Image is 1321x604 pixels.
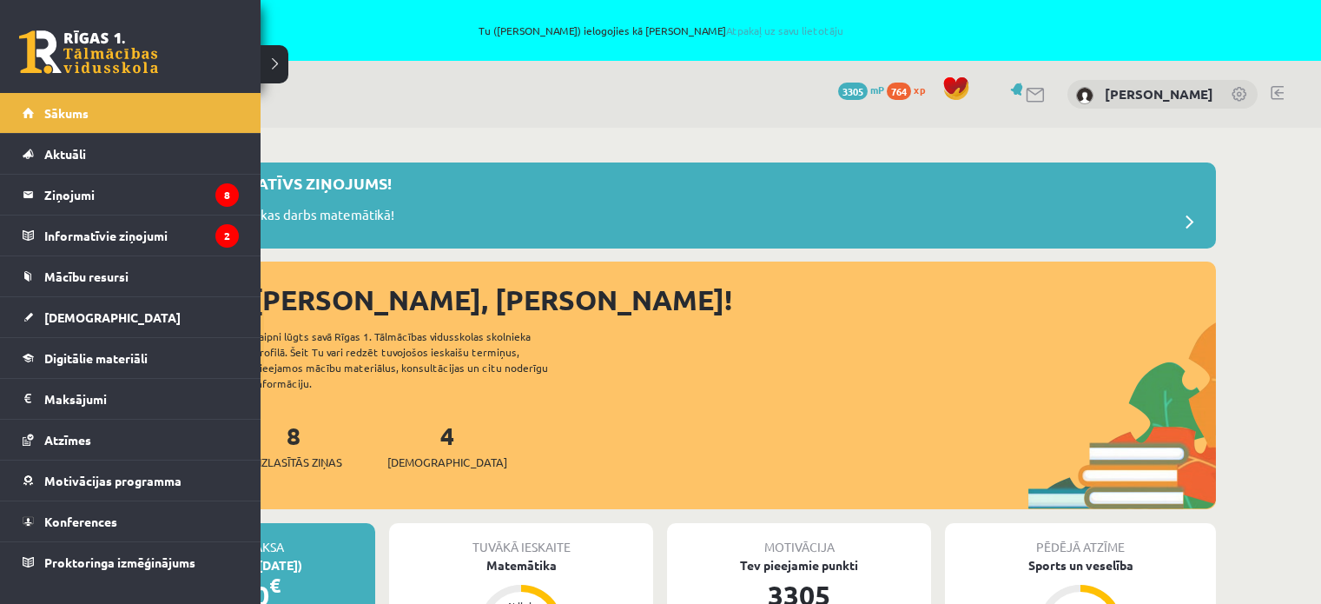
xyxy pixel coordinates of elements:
[44,309,181,325] span: [DEMOGRAPHIC_DATA]
[44,175,239,215] legend: Ziņojumi
[23,338,239,378] a: Digitālie materiāli
[215,224,239,248] i: 2
[44,105,89,121] span: Sākums
[269,573,281,598] span: €
[23,216,239,256] a: Informatīvie ziņojumi2
[1076,87,1093,104] img: Amanda Lorberga
[1105,85,1213,103] a: [PERSON_NAME]
[23,134,239,174] a: Aktuāli
[945,523,1216,556] div: Pēdējā atzīme
[139,171,392,195] p: Jauns informatīvs ziņojums!
[838,83,884,96] a: 3305 mP
[389,523,653,556] div: Tuvākā ieskaite
[23,461,239,501] a: Motivācijas programma
[44,350,148,366] span: Digitālie materiāli
[23,420,239,460] a: Atzīmes
[887,83,911,100] span: 764
[245,420,342,471] a: 8Neizlasītās ziņas
[667,556,931,574] div: Tev pieejamie punkti
[726,23,843,37] a: Atpakaļ uz savu lietotāju
[23,256,239,296] a: Mācību resursi
[44,216,239,256] legend: Informatīvie ziņojumi
[44,554,195,570] span: Proktoringa izmēģinājums
[667,523,931,556] div: Motivācija
[387,420,507,471] a: 4[DEMOGRAPHIC_DATA]
[44,514,117,529] span: Konferences
[44,432,91,448] span: Atzīmes
[132,25,1189,36] span: Tu ([PERSON_NAME]) ielogojies kā [PERSON_NAME]
[44,269,129,284] span: Mācību resursi
[19,30,158,74] a: Rīgas 1. Tālmācības vidusskola
[838,83,868,100] span: 3305
[945,556,1216,574] div: Sports un veselība
[914,83,925,96] span: xp
[254,329,578,391] div: Laipni lūgts savā Rīgas 1. Tālmācības vidusskolas skolnieka profilā. Šeit Tu vari redzēt tuvojošo...
[44,473,182,488] span: Motivācijas programma
[387,454,507,471] span: [DEMOGRAPHIC_DATA]
[23,379,239,419] a: Maksājumi
[23,501,239,541] a: Konferences
[245,454,342,471] span: Neizlasītās ziņas
[44,146,86,162] span: Aktuāli
[215,183,239,207] i: 8
[44,379,239,419] legend: Maksājumi
[870,83,884,96] span: mP
[23,297,239,337] a: [DEMOGRAPHIC_DATA]
[252,279,1216,321] div: [PERSON_NAME], [PERSON_NAME]!
[389,556,653,574] div: Matemātika
[23,175,239,215] a: Ziņojumi8
[23,93,239,133] a: Sākums
[113,171,1207,240] a: Jauns informatīvs ziņojums! Obligāts skolas diagnostikas darbs matemātikā!
[23,542,239,582] a: Proktoringa izmēģinājums
[887,83,934,96] a: 764 xp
